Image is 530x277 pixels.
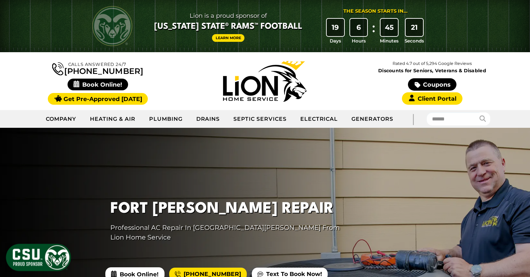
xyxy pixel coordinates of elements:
img: CSU Rams logo [92,6,132,46]
div: 19 [327,19,344,36]
div: The Season Starts in... [343,8,408,15]
a: Generators [345,111,400,127]
a: Client Portal [402,92,462,105]
p: Rated 4.7 out of 5,294 Google Reviews [348,60,516,67]
span: Days [330,37,341,44]
p: Professional AC Repair In [GEOGRAPHIC_DATA][PERSON_NAME] From Lion Home Service [110,223,354,242]
a: Company [39,111,84,127]
a: Plumbing [142,111,190,127]
a: Drains [190,111,227,127]
a: [PHONE_NUMBER] [52,61,143,75]
div: 6 [350,19,367,36]
h1: Fort [PERSON_NAME] Repair [110,198,354,220]
span: Hours [352,37,366,44]
a: Coupons [408,78,456,91]
a: Learn More [212,34,245,42]
div: | [400,110,427,128]
div: : [370,19,377,44]
span: Seconds [405,37,424,44]
span: Lion is a proud sponsor of [154,10,302,21]
img: Lion Home Service [223,61,307,102]
span: Minutes [380,37,399,44]
a: Get Pre-Approved [DATE] [48,93,148,105]
div: 21 [406,19,423,36]
a: Electrical [294,111,345,127]
a: Septic Services [227,111,293,127]
span: [US_STATE] State® Rams™ Football [154,21,302,32]
a: Heating & Air [83,111,142,127]
span: Discounts for Seniors, Veterans & Disabled [350,68,515,73]
div: 45 [381,19,398,36]
img: CSU Sponsor Badge [5,243,72,272]
span: Book Online! [68,79,128,90]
